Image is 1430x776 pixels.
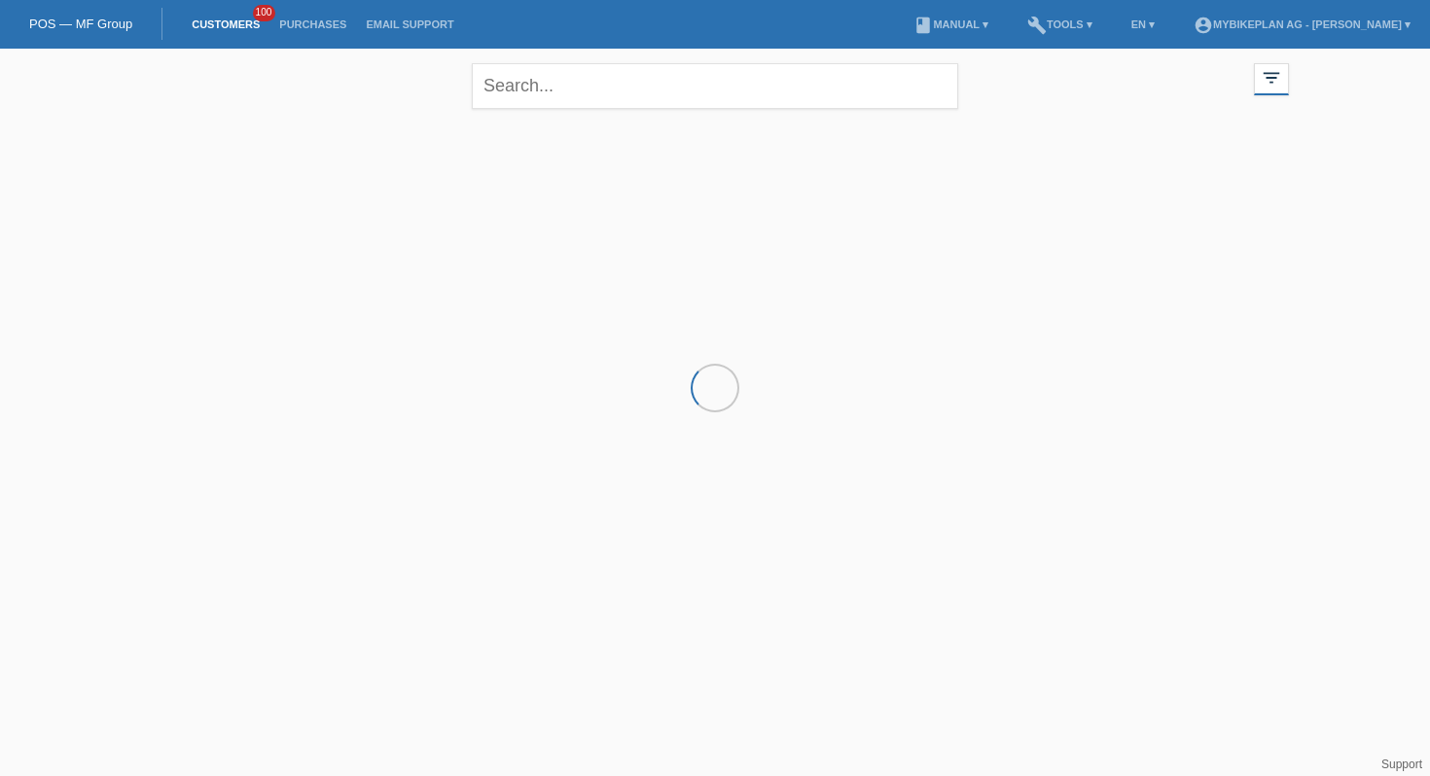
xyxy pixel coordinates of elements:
a: POS — MF Group [29,17,132,31]
a: account_circleMybikeplan AG - [PERSON_NAME] ▾ [1184,18,1420,30]
span: 100 [253,5,276,21]
i: account_circle [1194,16,1213,35]
a: buildTools ▾ [1018,18,1102,30]
input: Search... [472,63,958,109]
a: Customers [182,18,269,30]
a: Email Support [356,18,463,30]
a: bookManual ▾ [904,18,998,30]
i: book [913,16,933,35]
i: filter_list [1261,67,1282,88]
a: Support [1381,758,1422,771]
a: Purchases [269,18,356,30]
a: EN ▾ [1122,18,1164,30]
i: build [1027,16,1047,35]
